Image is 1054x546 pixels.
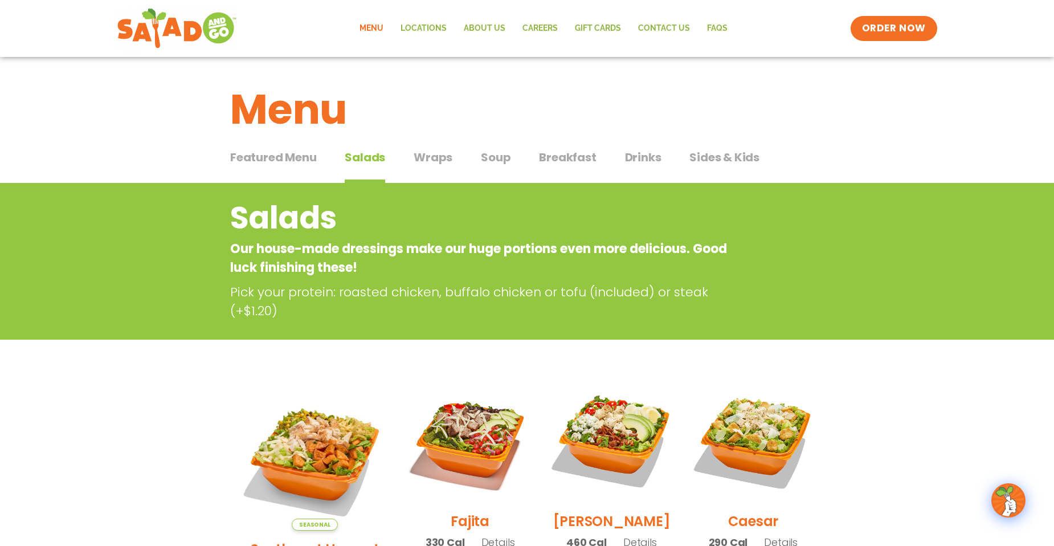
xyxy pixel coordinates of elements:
[230,283,737,320] p: Pick your protein: roasted chicken, buffalo chicken or tofu (included) or steak (+$1.20)
[117,6,237,51] img: new-SAG-logo-768×292
[451,511,489,531] h2: Fajita
[392,15,455,42] a: Locations
[345,149,385,166] span: Salads
[351,15,736,42] nav: Menu
[230,195,732,241] h2: Salads
[553,511,671,531] h2: [PERSON_NAME]
[239,378,391,531] img: Product photo for Southwest Harvest Salad
[351,15,392,42] a: Menu
[698,15,736,42] a: FAQs
[566,15,630,42] a: GIFT CARDS
[691,378,815,503] img: Product photo for Caesar Salad
[851,16,937,41] a: ORDER NOW
[728,511,779,531] h2: Caesar
[862,22,926,35] span: ORDER NOW
[992,484,1024,516] img: wpChatIcon
[630,15,698,42] a: Contact Us
[230,145,824,184] div: Tabbed content
[481,149,510,166] span: Soup
[625,149,661,166] span: Drinks
[514,15,566,42] a: Careers
[408,378,532,503] img: Product photo for Fajita Salad
[230,79,824,140] h1: Menu
[549,378,673,503] img: Product photo for Cobb Salad
[539,149,596,166] span: Breakfast
[230,149,316,166] span: Featured Menu
[455,15,514,42] a: About Us
[414,149,452,166] span: Wraps
[292,519,338,531] span: Seasonal
[230,239,732,277] p: Our house-made dressings make our huge portions even more delicious. Good luck finishing these!
[689,149,759,166] span: Sides & Kids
